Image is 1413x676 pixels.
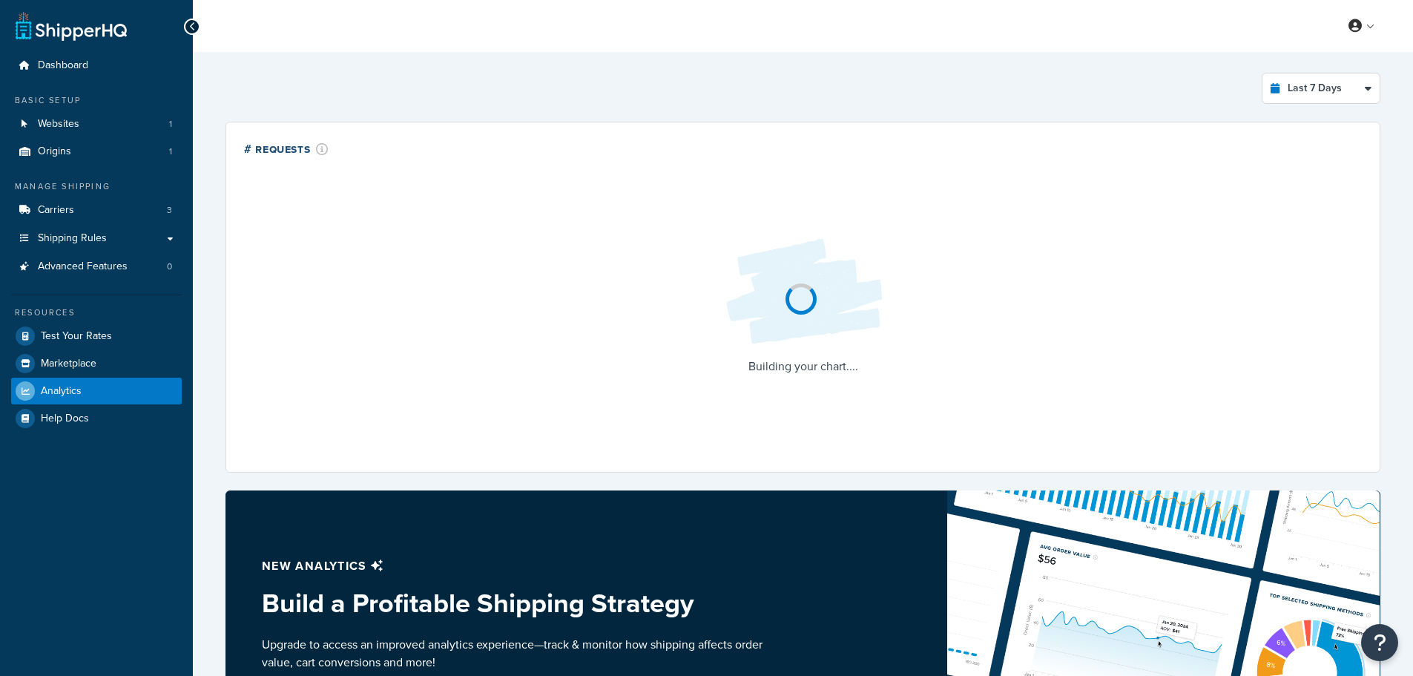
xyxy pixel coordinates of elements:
[11,197,182,224] li: Carriers
[244,140,329,157] div: # Requests
[38,59,88,72] span: Dashboard
[167,204,172,217] span: 3
[38,145,71,158] span: Origins
[11,52,182,79] a: Dashboard
[11,94,182,107] div: Basic Setup
[38,260,128,273] span: Advanced Features
[41,330,112,343] span: Test Your Rates
[11,405,182,432] a: Help Docs
[11,111,182,138] a: Websites1
[11,197,182,224] a: Carriers3
[262,636,768,672] p: Upgrade to access an improved analytics experience—track & monitor how shipping affects order val...
[714,356,892,377] p: Building your chart....
[38,204,74,217] span: Carriers
[11,350,182,377] a: Marketplace
[169,145,172,158] span: 1
[11,180,182,193] div: Manage Shipping
[11,225,182,252] a: Shipping Rules
[38,232,107,245] span: Shipping Rules
[1361,624,1398,661] button: Open Resource Center
[714,227,892,356] img: Loading...
[11,138,182,165] a: Origins1
[169,118,172,131] span: 1
[11,378,182,404] a: Analytics
[41,385,82,398] span: Analytics
[38,118,79,131] span: Websites
[262,588,768,618] h3: Build a Profitable Shipping Strategy
[11,253,182,280] a: Advanced Features0
[11,306,182,319] div: Resources
[41,358,96,370] span: Marketplace
[262,556,768,577] p: New analytics
[11,323,182,350] a: Test Your Rates
[11,111,182,138] li: Websites
[167,260,172,273] span: 0
[11,138,182,165] li: Origins
[11,253,182,280] li: Advanced Features
[41,413,89,425] span: Help Docs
